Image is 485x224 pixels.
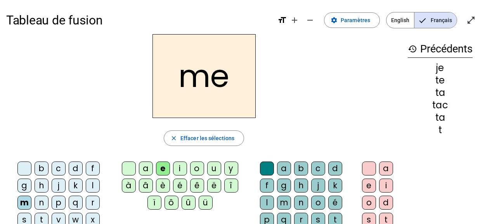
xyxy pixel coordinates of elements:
[52,196,66,210] div: p
[294,161,308,175] div: b
[224,161,238,175] div: y
[35,196,48,210] div: n
[35,161,48,175] div: b
[466,16,476,25] mat-icon: open_in_full
[277,179,291,193] div: g
[341,16,370,25] span: Paramètres
[414,12,457,28] span: Français
[224,179,238,193] div: î
[408,40,473,58] h3: Précédents
[17,179,31,193] div: g
[408,101,473,110] div: tac
[207,161,221,175] div: u
[386,12,457,28] mat-button-toggle-group: Language selection
[362,196,376,210] div: o
[463,12,479,28] button: Entrer en plein écran
[305,16,315,25] mat-icon: remove
[139,179,153,193] div: â
[379,179,393,193] div: i
[328,179,342,193] div: k
[86,179,100,193] div: l
[180,134,234,143] span: Effacer les sélections
[408,88,473,97] div: ta
[69,161,83,175] div: d
[173,179,187,193] div: é
[86,161,100,175] div: f
[122,179,136,193] div: à
[302,12,318,28] button: Diminuer la taille de la police
[152,34,256,118] h2: me
[86,196,100,210] div: r
[331,17,338,24] mat-icon: settings
[408,76,473,85] div: te
[294,179,308,193] div: h
[328,196,342,210] div: é
[156,161,170,175] div: e
[52,179,66,193] div: j
[362,179,376,193] div: e
[277,196,291,210] div: m
[35,179,48,193] div: h
[17,196,31,210] div: m
[147,196,161,210] div: ï
[199,196,213,210] div: ü
[165,196,178,210] div: ô
[156,179,170,193] div: è
[190,161,204,175] div: o
[408,63,473,73] div: je
[260,179,274,193] div: f
[290,16,299,25] mat-icon: add
[52,161,66,175] div: c
[260,196,274,210] div: l
[287,12,302,28] button: Augmenter la taille de la police
[408,125,473,135] div: t
[408,44,417,54] mat-icon: history
[311,179,325,193] div: j
[277,161,291,175] div: a
[164,130,244,146] button: Effacer les sélections
[139,161,153,175] div: a
[207,179,221,193] div: ë
[6,8,271,33] h1: Tableau de fusion
[69,196,83,210] div: q
[324,12,380,28] button: Paramètres
[182,196,196,210] div: û
[173,161,187,175] div: i
[294,196,308,210] div: n
[379,161,393,175] div: a
[277,16,287,25] mat-icon: format_size
[328,161,342,175] div: d
[386,12,414,28] span: English
[311,196,325,210] div: o
[69,179,83,193] div: k
[408,113,473,122] div: ta
[379,196,393,210] div: d
[311,161,325,175] div: c
[170,135,177,142] mat-icon: close
[190,179,204,193] div: ê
